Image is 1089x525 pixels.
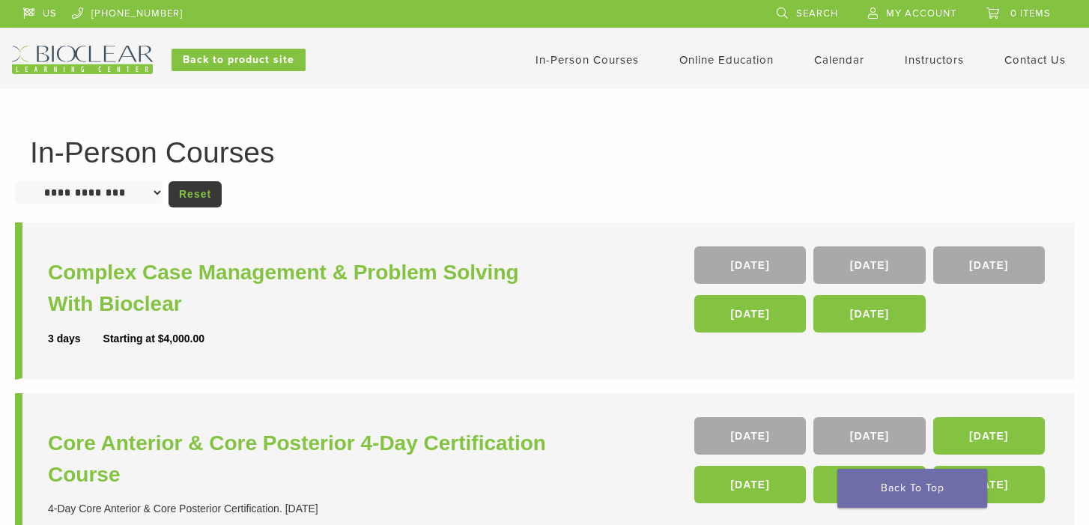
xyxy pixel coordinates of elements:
[814,53,864,67] a: Calendar
[12,46,153,74] img: Bioclear
[837,469,987,508] a: Back To Top
[886,7,956,19] span: My Account
[48,428,548,491] a: Core Anterior & Core Posterior 4-Day Certification Course
[694,295,806,333] a: [DATE]
[933,417,1045,455] a: [DATE]
[933,246,1045,284] a: [DATE]
[905,53,964,67] a: Instructors
[679,53,774,67] a: Online Education
[796,7,838,19] span: Search
[172,49,306,71] a: Back to product site
[1004,53,1066,67] a: Contact Us
[694,246,1049,340] div: , , , ,
[694,417,1049,511] div: , , , , ,
[1010,7,1051,19] span: 0 items
[813,417,925,455] a: [DATE]
[103,331,204,347] div: Starting at $4,000.00
[48,257,548,320] a: Complex Case Management & Problem Solving With Bioclear
[813,295,925,333] a: [DATE]
[933,466,1045,503] a: [DATE]
[30,138,1059,167] h1: In-Person Courses
[694,417,806,455] a: [DATE]
[813,246,925,284] a: [DATE]
[536,53,639,67] a: In-Person Courses
[169,181,222,207] a: Reset
[48,331,103,347] div: 3 days
[813,466,925,503] a: [DATE]
[48,501,548,517] div: 4-Day Core Anterior & Core Posterior Certification. [DATE]
[694,246,806,284] a: [DATE]
[694,466,806,503] a: [DATE]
